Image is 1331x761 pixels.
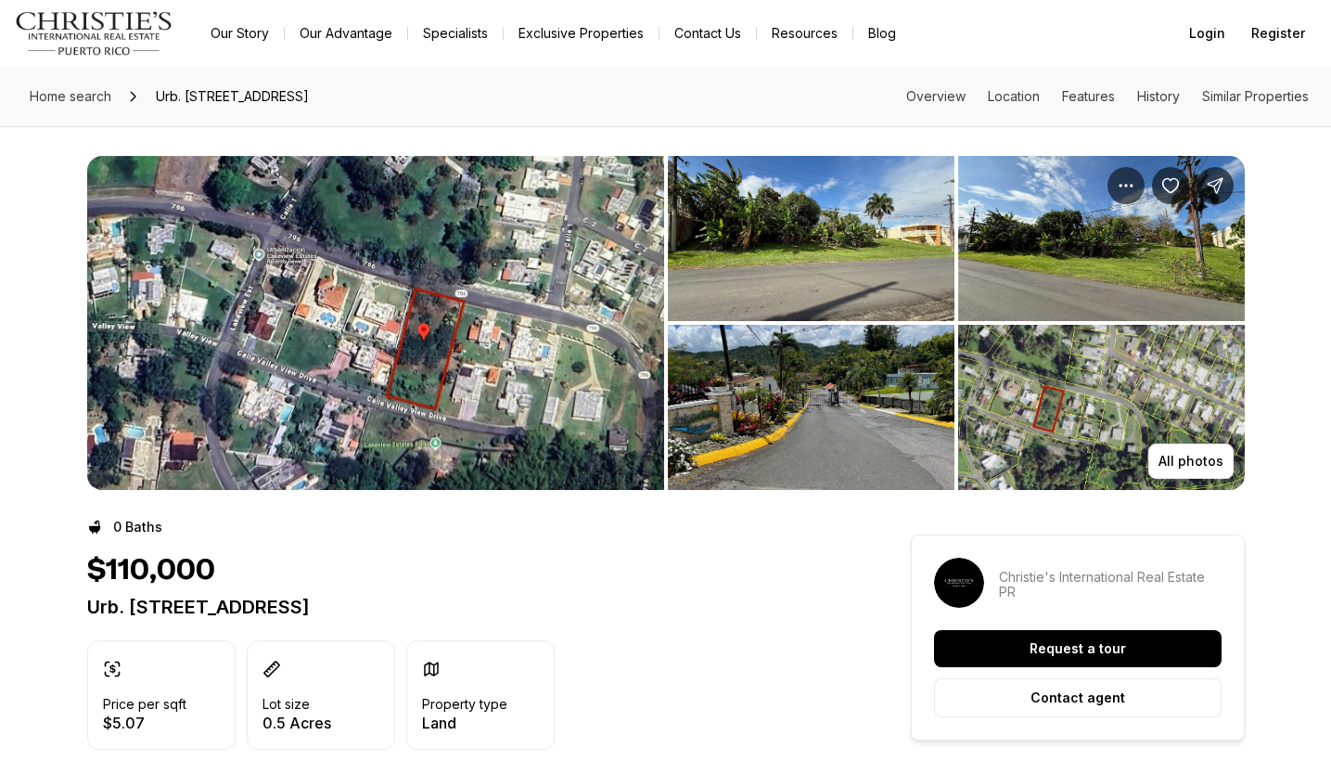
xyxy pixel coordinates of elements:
[285,20,407,46] a: Our Advantage
[22,82,119,111] a: Home search
[757,20,852,46] a: Resources
[1197,167,1234,204] button: Share Property: Urb. Lakeview Estates B6 VIEW DRIVE #B6
[87,156,1245,490] div: Listing Photos
[113,520,162,535] p: 0 Baths
[1148,444,1234,479] button: All photos
[958,325,1245,490] button: View image gallery
[668,325,954,490] button: View image gallery
[1202,88,1309,104] a: Skip to: Similar Properties
[1158,454,1223,469] p: All photos
[262,716,331,730] p: 0.5 Acres
[1030,690,1125,705] p: Contact agent
[1107,167,1145,204] button: Property options
[988,88,1040,104] a: Skip to: Location
[1062,88,1115,104] a: Skip to: Features
[422,716,507,730] p: Land
[934,630,1222,667] button: Request a tour
[853,20,911,46] a: Blog
[87,156,664,490] button: View image gallery
[87,553,215,588] h1: $110,000
[1251,26,1305,41] span: Register
[262,697,310,712] p: Lot size
[87,596,844,618] p: Urb. [STREET_ADDRESS]
[1030,641,1126,656] p: Request a tour
[1240,15,1316,52] button: Register
[668,156,1245,490] li: 2 of 4
[958,156,1245,321] button: View image gallery
[87,156,664,490] li: 1 of 4
[196,20,284,46] a: Our Story
[103,697,186,712] p: Price per sqft
[422,697,507,712] p: Property type
[103,716,186,730] p: $5.07
[1152,167,1189,204] button: Save Property: Urb. Lakeview Estates B6 VIEW DRIVE #B6
[659,20,756,46] button: Contact Us
[1137,88,1180,104] a: Skip to: History
[906,88,966,104] a: Skip to: Overview
[408,20,503,46] a: Specialists
[148,82,316,111] span: Urb. [STREET_ADDRESS]
[15,11,173,56] img: logo
[1178,15,1236,52] button: Login
[30,88,111,104] span: Home search
[504,20,659,46] a: Exclusive Properties
[934,678,1222,717] button: Contact agent
[906,89,1309,104] nav: Page section menu
[668,156,954,321] button: View image gallery
[999,570,1222,600] p: Christie's International Real Estate PR
[1189,26,1225,41] span: Login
